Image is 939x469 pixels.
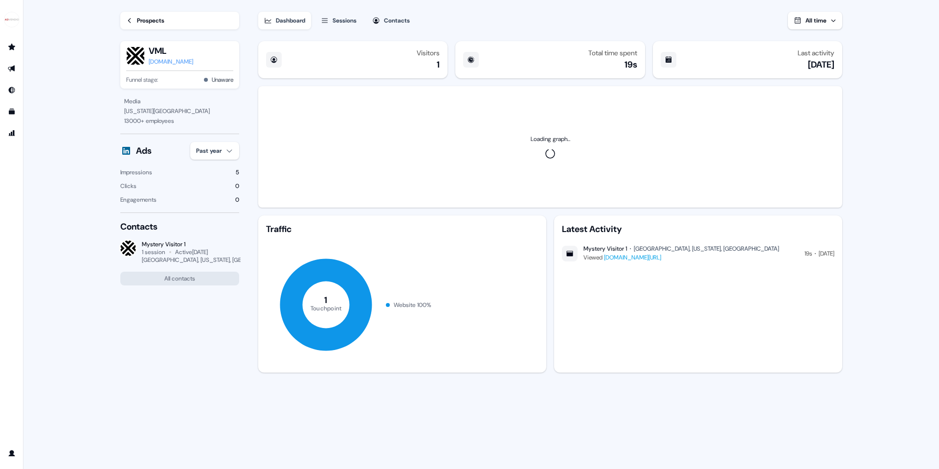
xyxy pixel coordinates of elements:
[124,106,235,116] div: [US_STATE][GEOGRAPHIC_DATA]
[588,49,637,57] div: Total time spent
[4,82,20,98] a: Go to Inbound
[120,181,136,191] div: Clicks
[788,12,842,29] button: All time
[120,12,239,29] a: Prospects
[276,16,305,25] div: Dashboard
[366,12,416,29] button: Contacts
[175,248,208,256] div: Active [DATE]
[136,145,152,157] div: Ads
[4,39,20,55] a: Go to prospects
[333,16,357,25] div: Sessions
[604,254,661,261] a: [DOMAIN_NAME][URL]
[819,249,834,258] div: [DATE]
[583,253,779,262] div: Viewed
[142,248,165,256] div: 1 session
[266,223,538,235] div: Traffic
[805,17,827,24] span: All time
[562,223,834,235] div: Latest Activity
[142,256,289,264] div: [GEOGRAPHIC_DATA], [US_STATE], [GEOGRAPHIC_DATA]
[120,272,239,285] button: All contacts
[4,61,20,76] a: Go to outbound experience
[4,104,20,119] a: Go to templates
[417,49,440,57] div: Visitors
[798,49,834,57] div: Last activity
[137,16,164,25] div: Prospects
[394,300,431,310] div: Website 100 %
[384,16,410,25] div: Contacts
[149,57,193,67] a: [DOMAIN_NAME]
[324,294,327,306] tspan: 1
[625,59,637,70] div: 19s
[120,195,156,205] div: Engagements
[634,245,779,253] div: [GEOGRAPHIC_DATA], [US_STATE], [GEOGRAPHIC_DATA]
[235,195,239,205] div: 0
[311,304,342,312] tspan: Touchpoint
[149,45,193,57] button: VML
[4,446,20,461] a: Go to profile
[120,221,239,233] div: Contacts
[236,167,239,177] div: 5
[437,59,440,70] div: 1
[212,75,233,85] button: Unaware
[808,59,834,70] div: [DATE]
[583,245,627,253] div: Mystery Visitor 1
[805,249,812,258] div: 19s
[124,96,235,106] div: Media
[126,75,158,85] span: Funnel stage:
[120,167,152,177] div: Impressions
[190,142,239,160] button: Past year
[315,12,362,29] button: Sessions
[531,134,570,144] div: Loading graph...
[142,240,239,248] div: Mystery Visitor 1
[4,125,20,141] a: Go to attribution
[124,116,235,126] div: 13000 + employees
[258,12,311,29] button: Dashboard
[235,181,239,191] div: 0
